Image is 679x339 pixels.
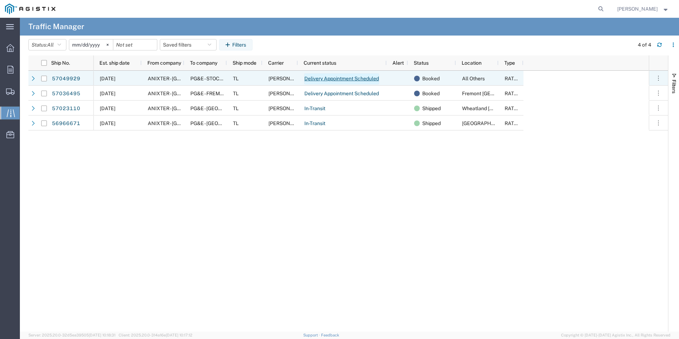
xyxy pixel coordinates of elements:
[113,39,157,50] input: Not set
[462,76,485,81] span: All Others
[561,332,670,338] span: Copyright © [DATE]-[DATE] Agistix Inc., All Rights Reserved
[51,103,81,114] a: 57023110
[422,101,441,116] span: Shipped
[219,39,252,50] button: Filters
[505,106,521,111] span: RATED
[28,39,66,50] button: Status:All
[5,4,55,14] img: logo
[190,91,230,96] span: PG&E - FREMONT
[422,86,440,101] span: Booked
[504,60,515,66] span: Type
[51,88,81,99] a: 57036495
[147,60,181,66] span: From company
[304,73,379,85] a: Delivery Appointment Scheduled
[99,60,130,66] span: Est. ship date
[47,42,54,48] span: All
[166,333,192,337] span: [DATE] 10:17:12
[392,60,404,66] span: Alert
[462,60,482,66] span: Location
[190,76,233,81] span: PG&E - STOCKTON
[268,76,309,81] span: C.H. Robinson
[414,60,429,66] span: Status
[638,41,651,49] div: 4 of 4
[671,80,677,93] span: Filters
[304,118,326,129] a: In-Transit
[233,60,256,66] span: Ship mode
[148,106,223,111] span: ANIXTER - Benicia
[148,76,223,81] span: ANIXTER - Benicia
[233,76,239,81] span: TL
[119,333,192,337] span: Client: 2025.20.0-314a16e
[304,88,379,99] a: Delivery Appointment Scheduled
[148,91,223,96] span: ANIXTER - Benicia
[100,91,115,96] span: 10/08/2025
[190,60,217,66] span: To company
[268,60,284,66] span: Carrier
[422,71,440,86] span: Booked
[505,91,521,96] span: RATED
[28,333,115,337] span: Server: 2025.20.0-32d5ea39505
[89,333,115,337] span: [DATE] 10:18:31
[233,120,239,126] span: TL
[190,120,257,126] span: PG&E - FRESNO
[321,333,339,337] a: Feedback
[617,5,669,13] button: [PERSON_NAME]
[100,120,115,126] span: 09/29/2025
[304,60,336,66] span: Current status
[462,91,533,96] span: Fremont DC
[505,76,521,81] span: RATED
[51,73,81,85] a: 57049929
[462,120,513,126] span: Fresno DC
[233,91,239,96] span: TL
[51,60,70,66] span: Ship No.
[617,5,658,13] span: Rick Judd
[304,103,326,114] a: In-Transit
[28,18,84,36] h4: Traffic Manager
[148,120,223,126] span: ANIXTER - Benicia
[268,120,309,126] span: C.H. Robinson
[100,106,115,111] span: 10/06/2025
[268,91,309,96] span: C.H. Robinson
[51,118,81,129] a: 56966671
[160,39,217,50] button: Saved filters
[190,106,257,111] span: PG&E - WHEATLAND
[303,333,321,337] a: Support
[505,120,521,126] span: RATED
[268,106,309,111] span: C.H. Robinson
[233,106,239,111] span: TL
[100,76,115,81] span: 10/09/2025
[422,116,441,131] span: Shipped
[69,39,113,50] input: Not set
[462,106,539,111] span: Wheatland DC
